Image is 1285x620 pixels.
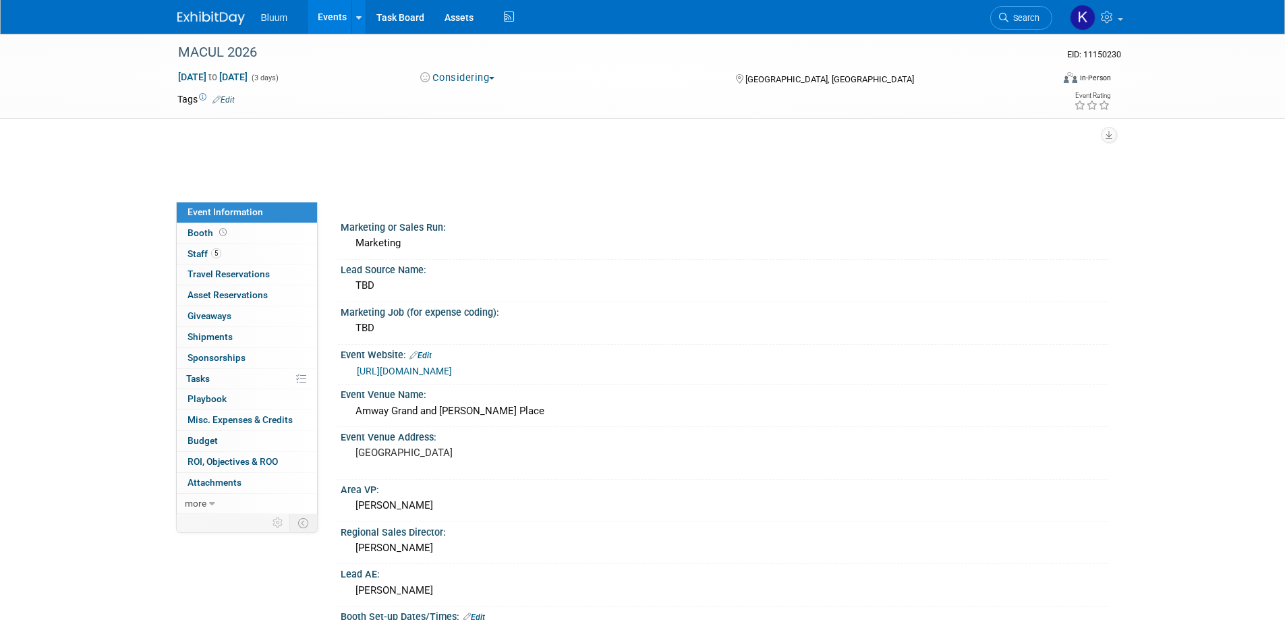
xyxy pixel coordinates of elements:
button: Considering [416,71,500,85]
div: MACUL 2026 [173,40,1032,65]
a: Misc. Expenses & Credits [177,410,317,430]
span: Staff [188,248,221,259]
span: Bluum [261,12,288,23]
span: Event ID: 11150230 [1067,49,1121,59]
span: Event Information [188,206,263,217]
span: ROI, Objectives & ROO [188,456,278,467]
span: Misc. Expenses & Credits [188,414,293,425]
div: Event Venue Address: [341,427,1108,444]
div: Lead Source Name: [341,260,1108,277]
a: ROI, Objectives & ROO [177,452,317,472]
div: Lead AE: [341,564,1108,581]
a: Booth [177,223,317,244]
div: [PERSON_NAME] [351,580,1098,601]
a: Staff5 [177,244,317,264]
span: Budget [188,435,218,446]
td: Personalize Event Tab Strip [266,514,290,532]
div: [PERSON_NAME] [351,495,1098,516]
a: Budget [177,431,317,451]
div: Marketing Job (for expense coding): [341,302,1108,319]
span: Giveaways [188,310,231,321]
span: to [206,72,219,82]
a: [URL][DOMAIN_NAME] [357,366,452,376]
span: Attachments [188,477,241,488]
div: Area VP: [341,480,1108,497]
div: TBD [351,318,1098,339]
img: ExhibitDay [177,11,245,25]
a: Event Information [177,202,317,223]
span: Playbook [188,393,227,404]
a: Search [990,6,1052,30]
a: Edit [212,95,235,105]
a: Edit [409,351,432,360]
div: Marketing [351,233,1098,254]
div: Event Rating [1074,92,1110,99]
a: Travel Reservations [177,264,317,285]
img: Format-Inperson.png [1064,72,1077,83]
a: Tasks [177,369,317,389]
div: Regional Sales Director: [341,522,1108,539]
div: In-Person [1079,73,1111,83]
span: Search [1008,13,1039,23]
span: Booth not reserved yet [217,227,229,237]
a: Asset Reservations [177,285,317,306]
span: 5 [211,248,221,258]
a: Giveaways [177,306,317,327]
span: [DATE] [DATE] [177,71,248,83]
span: Asset Reservations [188,289,268,300]
div: [PERSON_NAME] [351,538,1098,559]
a: more [177,494,317,514]
span: more [185,498,206,509]
pre: [GEOGRAPHIC_DATA] [355,447,646,459]
div: Event Venue Name: [341,385,1108,401]
a: Sponsorships [177,348,317,368]
span: Travel Reservations [188,269,270,279]
td: Tags [177,92,235,106]
a: Playbook [177,389,317,410]
div: Marketing or Sales Run: [341,217,1108,234]
div: Amway Grand and [PERSON_NAME] Place [351,401,1098,422]
div: Event Format [973,70,1112,90]
span: Booth [188,227,229,238]
span: Tasks [186,373,210,384]
a: Shipments [177,327,317,347]
div: Event Website: [341,345,1108,362]
img: Kellie Noller [1070,5,1095,30]
span: Shipments [188,331,233,342]
span: Sponsorships [188,352,246,363]
span: [GEOGRAPHIC_DATA], [GEOGRAPHIC_DATA] [745,74,914,84]
td: Toggle Event Tabs [289,514,317,532]
span: (3 days) [250,74,279,82]
div: TBD [351,275,1098,296]
a: Attachments [177,473,317,493]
